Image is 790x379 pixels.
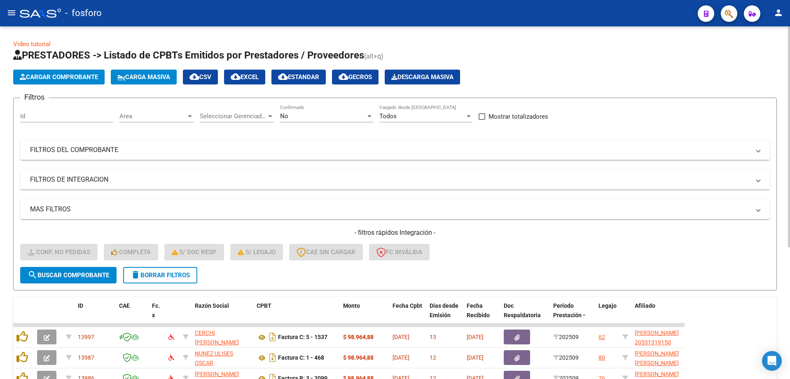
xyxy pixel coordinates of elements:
[635,302,655,309] span: Afiliado
[289,244,363,260] button: CAE SIN CARGAR
[550,297,595,333] datatable-header-cell: Período Prestación
[631,297,697,333] datatable-header-cell: Afiliado
[598,353,605,363] div: 80
[278,334,327,341] strong: Factura C: 5 - 1537
[339,72,348,82] mat-icon: cloud_download
[343,354,374,361] strong: $ 98.964,88
[278,355,324,361] strong: Factura C: 1 - 468
[75,297,116,333] datatable-header-cell: ID
[467,334,484,340] span: [DATE]
[30,205,750,214] mat-panel-title: MAS FILTROS
[598,332,605,342] div: 62
[104,244,158,260] button: Completa
[117,73,170,81] span: Carga Masiva
[393,354,409,361] span: [DATE]
[131,271,190,279] span: Borrar Filtros
[13,40,51,48] a: Video tutorial
[488,112,548,122] span: Mostrar totalizadores
[30,145,750,154] mat-panel-title: FILTROS DEL COMPROBANTE
[28,248,90,256] span: Conf. no pedidas
[195,349,250,366] div: 20300451269
[192,297,253,333] datatable-header-cell: Razón Social
[340,297,389,333] datatable-header-cell: Monto
[20,267,117,283] button: Buscar Comprobante
[231,73,259,81] span: EXCEL
[379,112,397,120] span: Todos
[189,73,211,81] span: CSV
[119,302,130,309] span: CAE
[635,350,679,376] span: [PERSON_NAME] [PERSON_NAME] 20525841252
[376,248,422,256] span: FC Inválida
[364,52,383,60] span: (alt+q)
[195,328,250,346] div: 27181525113
[20,244,98,260] button: Conf. no pedidas
[230,244,283,260] button: S/ legajo
[297,248,355,256] span: CAE SIN CARGAR
[762,351,782,371] div: Open Intercom Messenger
[389,297,426,333] datatable-header-cell: Fecha Cpbt
[430,302,458,318] span: Días desde Emisión
[172,248,217,256] span: S/ Doc Resp.
[271,70,326,84] button: Estandar
[257,302,271,309] span: CPBT
[598,302,617,309] span: Legajo
[238,248,276,256] span: S/ legajo
[467,354,484,361] span: [DATE]
[65,4,102,22] span: - fosforo
[393,334,409,340] span: [DATE]
[385,70,460,84] button: Descarga Masiva
[774,8,783,18] mat-icon: person
[231,72,241,82] mat-icon: cloud_download
[467,302,490,318] span: Fecha Recibido
[20,73,98,81] span: Cargar Comprobante
[131,270,140,280] mat-icon: delete
[20,91,49,103] h3: Filtros
[183,70,218,84] button: CSV
[553,334,579,340] span: 202509
[635,330,679,346] span: [PERSON_NAME] 20531319150
[195,330,239,346] span: CERCHI [PERSON_NAME]
[116,297,149,333] datatable-header-cell: CAE
[152,302,160,318] span: Fc. x
[391,73,453,81] span: Descarga Masiva
[13,70,105,84] button: Cargar Comprobante
[553,302,582,318] span: Período Prestación
[267,330,278,344] i: Descargar documento
[430,354,436,361] span: 12
[111,248,151,256] span: Completa
[30,175,750,184] mat-panel-title: FILTROS DE INTEGRACION
[430,334,436,340] span: 13
[189,72,199,82] mat-icon: cloud_download
[343,302,360,309] span: Monto
[426,297,463,333] datatable-header-cell: Días desde Emisión
[393,302,422,309] span: Fecha Cpbt
[20,170,770,189] mat-expansion-panel-header: FILTROS DE INTEGRACION
[278,73,319,81] span: Estandar
[28,271,109,279] span: Buscar Comprobante
[13,49,364,61] span: PRESTADORES -> Listado de CPBTs Emitidos por Prestadores / Proveedores
[149,297,165,333] datatable-header-cell: Fc. x
[278,72,288,82] mat-icon: cloud_download
[504,302,541,318] span: Doc Respaldatoria
[195,350,233,366] span: NUNEZ ULISES OSCAR
[369,244,430,260] button: FC Inválida
[20,199,770,219] mat-expansion-panel-header: MAS FILTROS
[280,112,288,120] span: No
[7,8,16,18] mat-icon: menu
[195,302,229,309] span: Razón Social
[500,297,550,333] datatable-header-cell: Doc Respaldatoria
[385,70,460,84] app-download-masive: Descarga masiva de comprobantes (adjuntos)
[224,70,265,84] button: EXCEL
[123,267,197,283] button: Borrar Filtros
[20,228,770,237] h4: - filtros rápidos Integración -
[119,112,186,120] span: Area
[78,302,83,309] span: ID
[595,297,619,333] datatable-header-cell: Legajo
[78,354,94,361] span: 13987
[553,354,579,361] span: 202509
[200,112,266,120] span: Seleccionar Gerenciador
[267,351,278,364] i: Descargar documento
[339,73,372,81] span: Gecros
[463,297,500,333] datatable-header-cell: Fecha Recibido
[111,70,177,84] button: Carga Masiva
